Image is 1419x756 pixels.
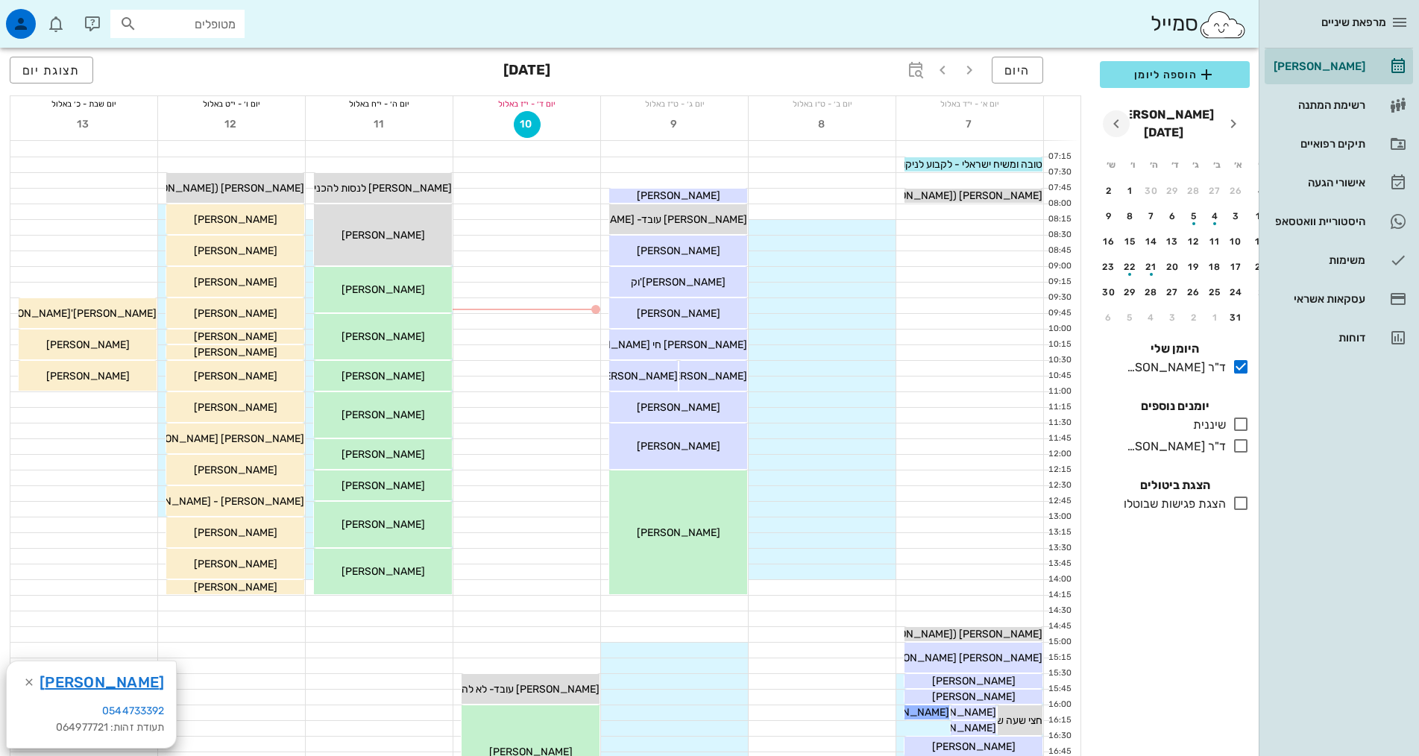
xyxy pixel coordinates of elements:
[1251,152,1274,177] th: ש׳
[1161,236,1185,247] div: 13
[913,722,996,734] span: [PERSON_NAME]
[1271,99,1365,111] div: רשימת המתנה
[1044,652,1075,664] div: 15:15
[1224,204,1248,228] button: 3
[1182,262,1206,272] div: 19
[194,346,277,359] span: [PERSON_NAME]
[194,526,277,539] span: [PERSON_NAME]
[1224,211,1248,221] div: 3
[71,118,98,130] span: 13
[1139,186,1163,196] div: 30
[631,276,726,289] span: [PERSON_NAME]'וק
[749,96,896,111] div: יום ב׳ - ט״ו באלול
[1250,280,1274,304] button: 2
[1161,179,1185,203] button: 29
[1204,280,1227,304] button: 25
[1204,179,1227,203] button: 27
[1224,230,1248,253] button: 10
[1182,230,1206,253] button: 12
[1044,417,1075,429] div: 11:30
[1265,320,1413,356] a: דוחות
[128,182,304,195] span: [PERSON_NAME] ([PERSON_NAME])
[1250,179,1274,203] button: 4
[1161,287,1185,297] div: 27
[1271,215,1365,227] div: היסטוריית וואטסאפ
[1097,280,1121,304] button: 30
[342,330,425,343] span: [PERSON_NAME]
[1100,340,1250,358] h4: היומן שלי
[194,401,277,414] span: [PERSON_NAME]
[1161,280,1185,304] button: 27
[1118,236,1142,247] div: 15
[809,118,836,130] span: 8
[1112,66,1238,84] span: הוספה ליומן
[664,370,747,382] span: [PERSON_NAME]
[1044,479,1075,492] div: 12:30
[1118,495,1226,513] div: הצגת פגישות שבוטלו
[1224,186,1248,196] div: 26
[1204,236,1227,247] div: 11
[1044,432,1075,445] div: 11:45
[1097,179,1121,203] button: 2
[1097,306,1121,330] button: 6
[1044,589,1075,602] div: 14:15
[1151,8,1247,40] div: סמייל
[10,57,93,84] button: תצוגת יום
[342,229,425,242] span: [PERSON_NAME]
[1097,287,1121,297] div: 30
[1204,230,1227,253] button: 11
[1118,262,1142,272] div: 22
[1250,204,1274,228] button: 11
[503,57,550,86] h3: [DATE]
[1265,242,1413,278] a: משימות
[637,189,720,202] span: [PERSON_NAME]
[1186,152,1206,177] th: ג׳
[913,706,996,719] span: [PERSON_NAME]
[218,118,245,130] span: 12
[44,12,53,21] span: תג
[514,111,541,138] button: 10
[1321,16,1386,29] span: מרפאת שיניים
[1097,262,1121,272] div: 23
[1044,370,1075,382] div: 10:45
[551,213,747,226] span: [PERSON_NAME] עובד- [PERSON_NAME]
[1118,280,1142,304] button: 29
[1204,262,1227,272] div: 18
[1204,255,1227,279] button: 18
[1044,620,1075,633] div: 14:45
[366,111,393,138] button: 11
[1265,126,1413,162] a: תיקים רפואיים
[1271,332,1365,344] div: דוחות
[1044,573,1075,586] div: 14:00
[637,401,720,414] span: [PERSON_NAME]
[342,370,425,382] span: [PERSON_NAME]
[1182,186,1206,196] div: 28
[10,96,157,111] div: יום שבת - כ׳ באלול
[1265,165,1413,201] a: אישורי הגעה
[1265,281,1413,317] a: עסקאות אשראי
[22,63,81,78] span: תצוגת יום
[1161,186,1185,196] div: 29
[1204,306,1227,330] button: 1
[1004,63,1031,78] span: היום
[637,245,720,257] span: [PERSON_NAME]
[1118,287,1142,297] div: 29
[1207,152,1227,177] th: ב׳
[1118,255,1142,279] button: 22
[637,526,720,539] span: [PERSON_NAME]
[1044,699,1075,711] div: 16:00
[957,118,984,130] span: 7
[932,740,1016,753] span: [PERSON_NAME]
[1165,152,1184,177] th: ד׳
[342,448,425,461] span: [PERSON_NAME]
[194,581,277,593] span: [PERSON_NAME]
[1250,287,1274,297] div: 2
[1097,236,1121,247] div: 16
[194,330,277,343] span: [PERSON_NAME]
[342,283,425,296] span: [PERSON_NAME]
[1044,307,1075,320] div: 09:45
[1161,262,1185,272] div: 20
[1271,60,1365,72] div: [PERSON_NAME]
[1224,280,1248,304] button: 24
[342,518,425,531] span: [PERSON_NAME]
